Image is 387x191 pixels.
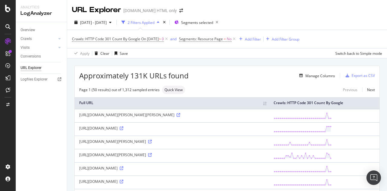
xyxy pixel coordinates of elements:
div: Switch back to Simple mode [335,51,382,56]
a: Crawls [21,36,57,42]
div: times [162,19,167,25]
button: Save [112,48,128,58]
div: Apply [80,51,89,56]
div: 2 Filters Applied [128,20,154,25]
button: Export as CSV [343,71,375,81]
span: On [DATE] [141,36,159,41]
div: Open Intercom Messenger [366,170,381,185]
div: [URL][DOMAIN_NAME] [79,179,265,184]
button: Manage Columns [297,72,335,79]
span: > [159,36,161,41]
div: arrow-right-arrow-left [179,8,183,13]
span: Segments selected [181,20,213,25]
div: [DOMAIN_NAME] HTML only [123,8,177,14]
button: Add Filter Group [264,35,299,43]
div: [URL][DOMAIN_NAME] [79,166,265,171]
div: URL Explorer [72,5,121,15]
span: Quick View [164,88,183,92]
span: [DATE] - [DATE] [80,20,107,25]
div: Export as CSV [352,73,375,78]
div: Manage Columns [305,73,335,78]
div: Analytics [21,5,62,10]
span: = [224,36,226,41]
div: neutral label [162,86,185,94]
div: Page 1 (50 results) out of 1,312 sampled entries [79,87,160,92]
button: Clear [92,48,109,58]
a: Logfiles Explorer [21,76,63,83]
div: [URL][DOMAIN_NAME][PERSON_NAME] [79,152,265,157]
button: [DATE] - [DATE] [72,18,114,27]
button: Segments selected [172,18,221,27]
button: 2 Filters Applied [119,18,162,27]
div: Clear [100,51,109,56]
div: [URL][DOMAIN_NAME][PERSON_NAME] [79,139,265,144]
div: Logfiles Explorer [21,76,47,83]
div: Add Filter [245,37,261,42]
button: Switch back to Simple mode [333,48,382,58]
div: Crawls [21,36,32,42]
a: Next [362,85,375,94]
div: and [170,36,177,41]
div: [URL][DOMAIN_NAME][PERSON_NAME][PERSON_NAME] [79,112,265,117]
div: Save [120,51,128,56]
a: Conversions [21,53,63,60]
div: Visits [21,44,30,51]
th: Crawls: HTTP Code 301 Count By Google [269,97,379,109]
span: Crawls: HTTP Code 301 Count By Google [72,36,140,41]
a: URL Explorer [21,65,63,71]
span: No [227,35,232,43]
a: Overview [21,27,63,33]
span: Approximately 131K URLs found [79,71,189,81]
button: and [170,36,177,42]
span: Segments: Resource Page [179,36,223,41]
a: Visits [21,44,57,51]
button: Apply [72,48,89,58]
button: Add Filter [237,35,261,43]
div: [URL][DOMAIN_NAME] [79,126,265,131]
div: URL Explorer [21,65,41,71]
span: 0 [162,35,164,43]
div: Add Filter Group [272,37,299,42]
th: Full URL: activate to sort column ascending [75,97,269,109]
div: Conversions [21,53,41,60]
div: LogAnalyzer [21,10,62,17]
div: Overview [21,27,35,33]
